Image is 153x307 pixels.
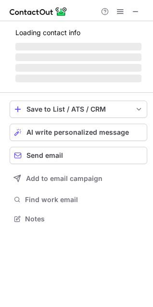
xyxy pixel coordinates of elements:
span: ‌ [15,75,141,82]
span: Notes [25,215,143,223]
span: ‌ [15,43,141,51]
span: Find work email [25,195,143,204]
button: Send email [10,147,147,164]
span: ‌ [15,53,141,61]
button: Notes [10,212,147,226]
span: Send email [26,152,63,159]
p: Loading contact info [15,29,141,37]
div: Save to List / ATS / CRM [26,105,130,113]
span: ‌ [15,64,141,72]
button: Add to email campaign [10,170,147,187]
span: AI write personalized message [26,128,129,136]
span: Add to email campaign [26,175,102,182]
button: AI write personalized message [10,124,147,141]
img: ContactOut v5.3.10 [10,6,67,17]
button: Find work email [10,193,147,206]
button: save-profile-one-click [10,101,147,118]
